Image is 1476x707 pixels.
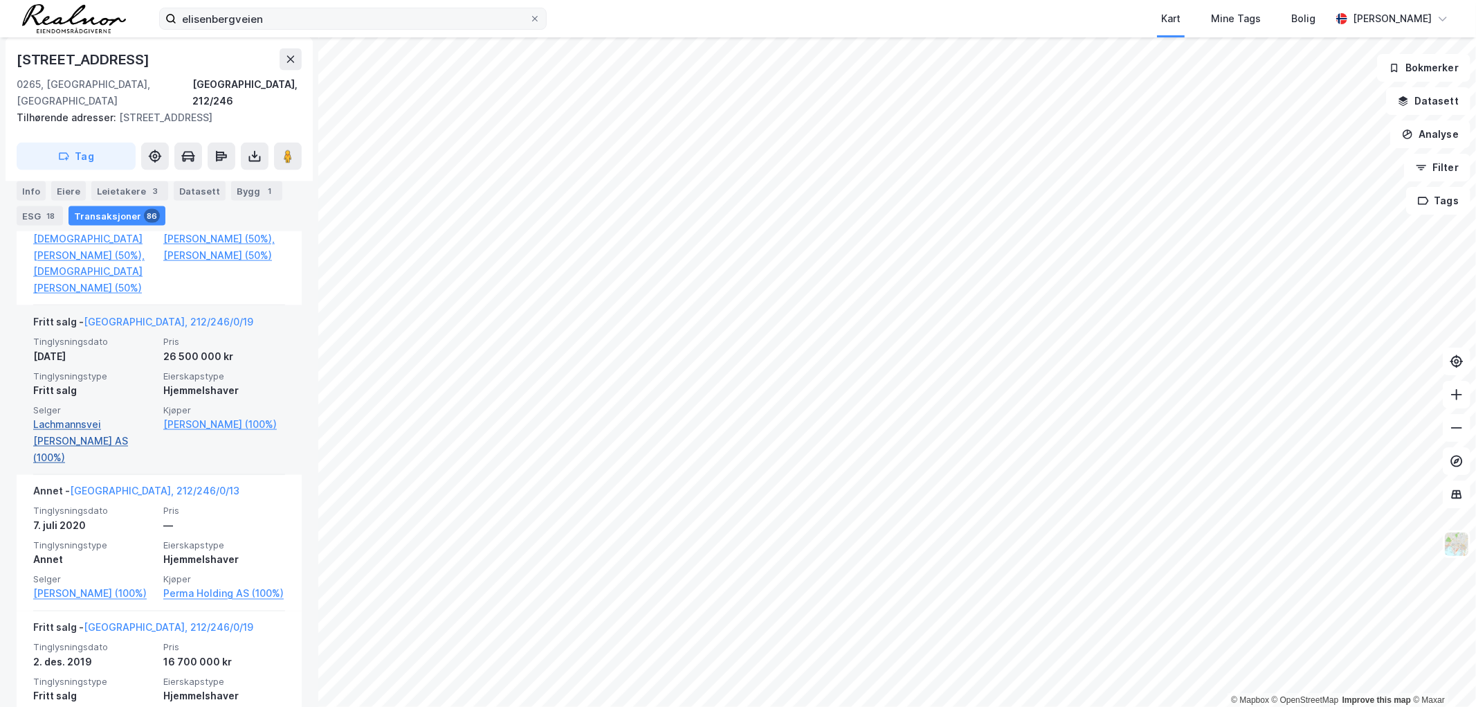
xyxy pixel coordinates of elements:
[33,688,155,705] div: Fritt salg
[1386,87,1470,115] button: Datasett
[33,382,155,399] div: Fritt salg
[69,206,165,226] div: Transaksjoner
[84,316,253,328] a: [GEOGRAPHIC_DATA], 212/246/0/19
[33,314,253,336] div: Fritt salg -
[84,622,253,634] a: [GEOGRAPHIC_DATA], 212/246/0/19
[33,518,155,535] div: 7. juli 2020
[33,540,155,552] span: Tinglysningstype
[33,336,155,348] span: Tinglysningsdato
[192,76,302,109] div: [GEOGRAPHIC_DATA], 212/246
[176,8,529,29] input: Søk på adresse, matrikkel, gårdeiere, leietakere eller personer
[1231,695,1269,705] a: Mapbox
[1291,10,1315,27] div: Bolig
[17,111,119,123] span: Tilhørende adresser:
[1407,641,1476,707] iframe: Chat Widget
[51,181,86,201] div: Eiere
[163,382,285,399] div: Hjemmelshaver
[163,231,285,247] a: [PERSON_NAME] (50%),
[33,348,155,365] div: [DATE]
[163,247,285,264] a: [PERSON_NAME] (50%)
[1353,10,1432,27] div: [PERSON_NAME]
[33,586,155,602] a: [PERSON_NAME] (100%)
[1377,54,1470,82] button: Bokmerker
[17,48,152,71] div: [STREET_ADDRESS]
[1161,10,1181,27] div: Kart
[163,642,285,654] span: Pris
[33,231,155,264] a: [DEMOGRAPHIC_DATA][PERSON_NAME] (50%),
[33,505,155,517] span: Tinglysningsdato
[17,181,46,201] div: Info
[33,620,253,642] div: Fritt salg -
[163,370,285,382] span: Eierskapstype
[44,209,57,223] div: 18
[1390,120,1470,148] button: Analyse
[33,404,155,416] span: Selger
[17,76,192,109] div: 0265, [GEOGRAPHIC_DATA], [GEOGRAPHIC_DATA]
[163,586,285,602] a: Perma Holding AS (100%)
[33,677,155,688] span: Tinglysningstype
[163,416,285,433] a: [PERSON_NAME] (100%)
[163,348,285,365] div: 26 500 000 kr
[163,654,285,671] div: 16 700 000 kr
[33,654,155,671] div: 2. des. 2019
[144,209,160,223] div: 86
[33,642,155,654] span: Tinglysningsdato
[17,143,136,170] button: Tag
[1443,531,1470,557] img: Z
[17,109,291,126] div: [STREET_ADDRESS]
[22,4,126,33] img: realnor-logo.934646d98de889bb5806.png
[33,552,155,569] div: Annet
[1406,187,1470,215] button: Tags
[33,263,155,296] a: [DEMOGRAPHIC_DATA] [PERSON_NAME] (50%)
[17,206,63,226] div: ESG
[163,336,285,348] span: Pris
[33,574,155,586] span: Selger
[1407,641,1476,707] div: Kontrollprogram for chat
[163,540,285,552] span: Eierskapstype
[163,552,285,569] div: Hjemmelshaver
[1404,154,1470,181] button: Filter
[163,688,285,705] div: Hjemmelshaver
[70,485,239,497] a: [GEOGRAPHIC_DATA], 212/246/0/13
[149,184,163,198] div: 3
[163,505,285,517] span: Pris
[1342,695,1411,705] a: Improve this map
[1272,695,1339,705] a: OpenStreetMap
[1211,10,1261,27] div: Mine Tags
[33,370,155,382] span: Tinglysningstype
[263,184,277,198] div: 1
[163,574,285,586] span: Kjøper
[163,404,285,416] span: Kjøper
[231,181,282,201] div: Bygg
[91,181,168,201] div: Leietakere
[163,518,285,535] div: —
[174,181,226,201] div: Datasett
[163,677,285,688] span: Eierskapstype
[33,483,239,505] div: Annet -
[33,416,155,466] a: Lachmannsvei [PERSON_NAME] AS (100%)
